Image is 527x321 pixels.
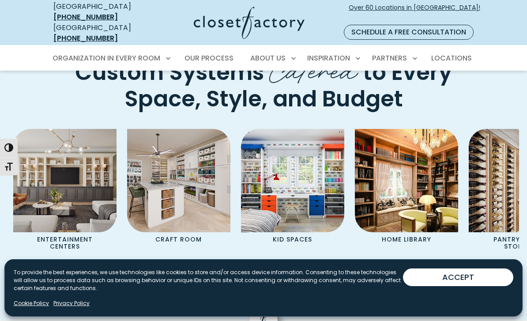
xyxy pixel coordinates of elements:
a: Cookie Policy [14,299,49,307]
div: [GEOGRAPHIC_DATA] [53,23,150,44]
img: Custom craft room [127,129,230,232]
a: [PHONE_NUMBER] [53,33,118,43]
a: Kids Room Cabinetry Kid Spaces [236,129,350,246]
p: Craft Room [143,232,214,246]
a: Schedule a Free Consultation [344,25,474,40]
span: Our Process [184,53,233,63]
nav: Primary Menu [46,46,481,71]
span: to Every Space, Style, and Budget [124,57,452,113]
span: Partners [372,53,407,63]
a: [PHONE_NUMBER] [53,12,118,22]
a: Custom craft room Craft Room [122,129,236,246]
span: Custom Systems [75,57,264,87]
span: Over 60 Locations in [GEOGRAPHIC_DATA]! [349,3,480,22]
p: To provide the best experiences, we use technologies like cookies to store and/or access device i... [14,268,403,292]
img: Home Library [355,129,458,232]
img: Entertainment Center [13,129,117,232]
p: Kid Spaces [257,232,327,246]
button: ACCEPT [403,268,513,286]
span: Organization in Every Room [53,53,160,63]
div: [GEOGRAPHIC_DATA] [53,1,150,23]
p: Entertainment Centers [30,232,100,253]
p: Home Library [371,232,441,246]
img: Closet Factory Logo [194,7,305,39]
a: Home Library Home Library [350,129,463,246]
span: Inspiration [307,53,350,63]
span: About Us [250,53,286,63]
a: Privacy Policy [53,299,90,307]
span: Locations [431,53,472,63]
a: Entertainment Center Entertainment Centers [8,129,122,253]
img: Kids Room Cabinetry [241,129,344,232]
